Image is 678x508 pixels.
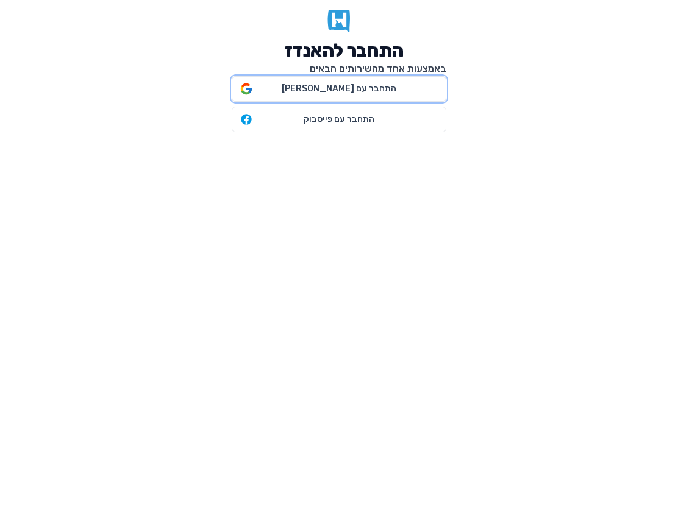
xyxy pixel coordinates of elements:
[282,83,396,95] span: התחבר עם [PERSON_NAME]
[232,76,446,102] button: התחבר עם [PERSON_NAME]
[304,113,374,125] span: התחבר עם פייסבוק
[285,40,403,62] h1: התחבר להאנדז
[232,107,446,132] button: התחבר עם פייסבוק
[310,63,446,74] span: באמצעות אחד מהשירותים הבאים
